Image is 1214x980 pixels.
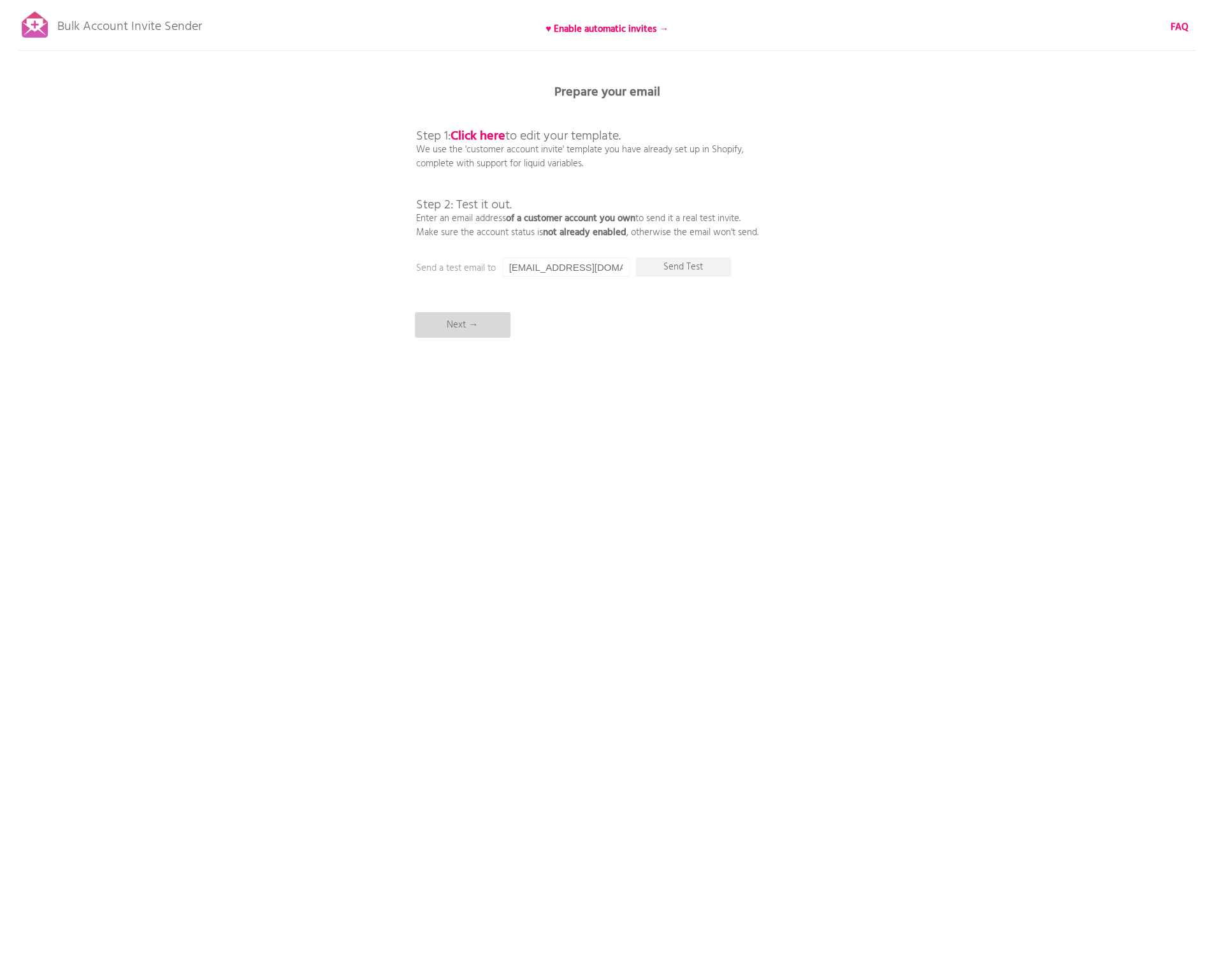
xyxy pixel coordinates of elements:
p: Next → [415,312,510,338]
b: ♥ Enable automatic invites → [546,22,668,37]
p: Send Test [635,257,731,277]
span: Step 2: Test it out. [416,195,512,215]
p: Send a test email to [416,261,671,275]
a: FAQ [1171,20,1189,34]
b: Prepare your email [554,82,660,103]
p: Bulk Account Invite Sender [57,8,202,40]
span: Step 1: to edit your template. [416,126,621,147]
p: We use the 'customer account invite' template you have already set up in Shopify, complete with s... [416,102,758,240]
a: Click here [451,126,505,147]
b: not already enabled [543,225,626,240]
b: of a customer account you own [506,211,635,226]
